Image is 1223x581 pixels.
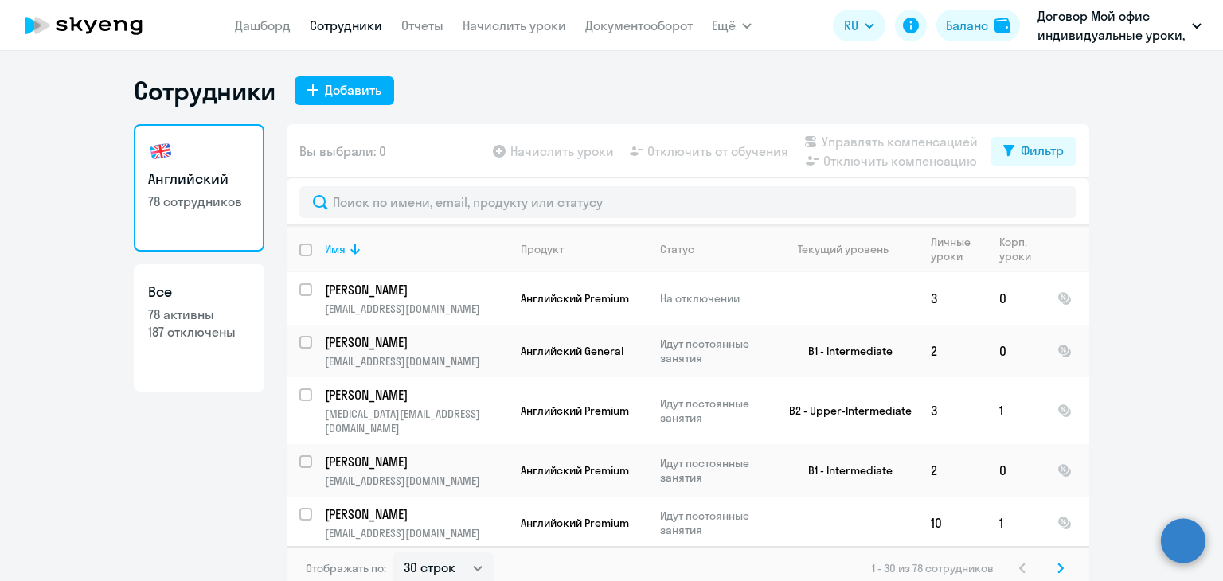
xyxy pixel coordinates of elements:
[401,18,443,33] a: Отчеты
[521,404,629,418] span: Английский Premium
[325,242,346,256] div: Имя
[833,10,885,41] button: RU
[521,291,629,306] span: Английский Premium
[325,281,505,298] p: [PERSON_NAME]
[521,242,647,256] div: Продукт
[325,386,507,404] a: [PERSON_NAME]
[148,306,250,323] p: 78 активны
[148,323,250,341] p: 187 отключены
[918,377,987,444] td: 3
[931,235,975,263] div: Личные уроки
[325,242,507,256] div: Имя
[1021,141,1064,160] div: Фильтр
[660,337,769,365] p: Идут постоянные занятия
[872,561,994,575] span: 1 - 30 из 78 сотрудников
[660,509,769,537] p: Идут постоянные занятия
[987,325,1045,377] td: 0
[325,333,507,351] a: [PERSON_NAME]
[918,497,987,549] td: 10
[660,456,769,485] p: Идут постоянные занятия
[994,18,1010,33] img: balance
[325,505,507,523] a: [PERSON_NAME]
[148,193,250,210] p: 78 сотрудников
[999,235,1044,263] div: Корп. уроки
[770,325,918,377] td: B1 - Intermediate
[306,561,386,575] span: Отображать по:
[783,242,917,256] div: Текущий уровень
[134,75,275,107] h1: Сотрудники
[148,282,250,302] h3: Все
[325,80,381,99] div: Добавить
[325,302,507,316] p: [EMAIL_ADDRESS][DOMAIN_NAME]
[325,505,505,523] p: [PERSON_NAME]
[325,386,505,404] p: [PERSON_NAME]
[660,242,694,256] div: Статус
[235,18,291,33] a: Дашборд
[325,354,507,368] p: [EMAIL_ADDRESS][DOMAIN_NAME]
[931,235,986,263] div: Личные уроки
[660,291,769,306] p: На отключении
[844,16,858,35] span: RU
[325,333,505,351] p: [PERSON_NAME]
[325,453,505,470] p: [PERSON_NAME]
[987,444,1045,497] td: 0
[991,137,1076,166] button: Фильтр
[770,377,918,444] td: B2 - Upper-Intermediate
[521,516,629,530] span: Английский Premium
[295,76,394,105] button: Добавить
[521,242,564,256] div: Продукт
[712,16,736,35] span: Ещё
[946,16,988,35] div: Баланс
[918,325,987,377] td: 2
[134,124,264,252] a: Английский78 сотрудников
[936,10,1020,41] button: Балансbalance
[712,10,752,41] button: Ещё
[299,142,386,161] span: Вы выбрали: 0
[585,18,693,33] a: Документооборот
[325,474,507,488] p: [EMAIL_ADDRESS][DOMAIN_NAME]
[999,235,1033,263] div: Корп. уроки
[148,138,174,164] img: english
[660,396,769,425] p: Идут постоянные занятия
[299,186,1076,218] input: Поиск по имени, email, продукту или статусу
[325,407,507,435] p: [MEDICAL_DATA][EMAIL_ADDRESS][DOMAIN_NAME]
[660,242,769,256] div: Статус
[463,18,566,33] a: Начислить уроки
[521,344,623,358] span: Английский General
[918,272,987,325] td: 3
[134,264,264,392] a: Все78 активны187 отключены
[325,526,507,540] p: [EMAIL_ADDRESS][DOMAIN_NAME]
[325,453,507,470] a: [PERSON_NAME]
[770,444,918,497] td: B1 - Intermediate
[148,169,250,189] h3: Английский
[918,444,987,497] td: 2
[798,242,889,256] div: Текущий уровень
[1030,6,1209,45] button: Договор Мой офис индивидуальные уроки, НОВЫЕ ОБЛАЧНЫЕ ТЕХНОЛОГИИ, ООО
[1037,6,1186,45] p: Договор Мой офис индивидуальные уроки, НОВЫЕ ОБЛАЧНЫЕ ТЕХНОЛОГИИ, ООО
[987,272,1045,325] td: 0
[987,377,1045,444] td: 1
[521,463,629,478] span: Английский Premium
[325,281,507,298] a: [PERSON_NAME]
[310,18,382,33] a: Сотрудники
[987,497,1045,549] td: 1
